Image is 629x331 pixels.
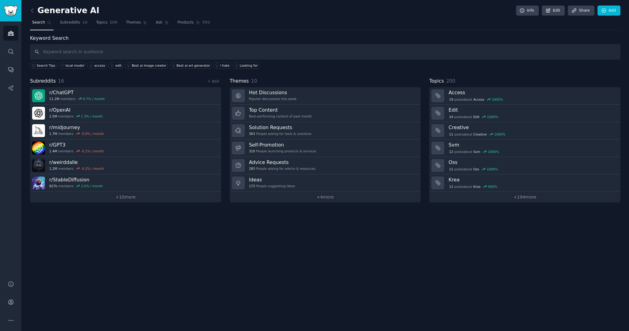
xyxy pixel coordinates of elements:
h3: Top Content [249,107,312,113]
h3: r/ GPT3 [49,142,104,148]
h3: Svm [448,142,616,148]
div: Best ai art generator [177,63,210,68]
span: Search Tips [37,63,55,68]
span: 827k [49,184,57,188]
div: -0.0 % / month [81,132,104,136]
img: weirddalle [32,159,45,172]
h3: Advice Requests [249,159,315,165]
span: Ask [156,20,162,25]
h3: r/ OpenAI [49,107,103,113]
h3: Solution Requests [249,124,311,131]
h3: r/ weirddalle [49,159,104,165]
span: 1.2M [49,166,57,171]
h3: Oss [448,159,616,165]
a: Edit [542,6,565,16]
a: Top ContentBest-performing content of past month [230,105,421,122]
span: Search [32,20,45,25]
a: Ideas173People suggesting ideas [230,174,421,192]
a: r/StableDiffusion827kmembers2.0% / month [30,174,221,192]
div: access [94,63,105,68]
a: Looking for [233,62,259,69]
a: +194more [429,192,620,203]
span: 16 [82,20,87,25]
div: 1000 % [487,167,498,171]
a: +4more [230,192,421,203]
a: Subreddits16 [58,18,90,30]
a: Best ai image creator [125,62,168,69]
a: + Add [207,79,219,84]
div: post s about [448,114,499,120]
a: r/ChatGPT11.2Mmembers0.7% / month [30,87,221,105]
div: Best ai image creator [132,63,166,68]
span: 2.5M [49,114,57,118]
h3: Creative [448,124,616,131]
img: ChatGPT [32,89,45,102]
a: I hate [214,62,231,69]
div: 1000 % [494,132,505,136]
a: Self-Promotion310People launching products & services [230,139,421,157]
span: 16 [58,78,64,84]
h3: Self-Promotion [249,142,316,148]
div: People launching products & services [249,149,316,153]
div: 1000 % [487,115,498,119]
div: People asking for advice & resources [249,166,315,171]
a: Best ai art generator [170,62,211,69]
span: Krea [473,184,481,189]
div: local model [65,63,84,68]
a: edit [109,62,123,69]
span: 173 [249,184,255,188]
a: r/midjourney1.7Mmembers-0.0% / month [30,122,221,139]
span: 310 [249,149,255,153]
div: members [49,166,104,171]
div: post s about [448,97,504,102]
div: Looking for [240,63,258,68]
a: r/OpenAI2.5Mmembers1.3% / month [30,105,221,122]
span: 1.4M [49,149,57,153]
h3: Edit [448,107,616,113]
div: members [49,97,105,101]
div: 1000 % [492,97,503,102]
img: StableDiffusion [32,177,45,189]
div: post s about [448,149,500,154]
a: Creative11postsaboutCreative1000% [429,122,620,139]
span: Topics [429,77,444,85]
a: Share [568,6,594,16]
span: Svm [473,150,480,154]
span: Themes [230,77,249,85]
a: Solution Requests363People asking for tools & solutions [230,122,421,139]
div: 900 % [488,184,497,189]
a: Info [516,6,539,16]
span: Themes [126,20,141,25]
span: 12 [449,184,453,189]
h3: Ideas [249,177,295,183]
span: 363 [249,132,255,136]
a: Add [597,6,620,16]
div: I hate [220,63,229,68]
span: 19 [449,97,453,102]
a: Themes [124,18,150,30]
div: 0.7 % / month [83,97,105,101]
img: GummySearch logo [4,6,18,16]
a: Topics200 [94,18,120,30]
div: members [49,149,104,153]
img: GPT3 [32,142,45,154]
label: Keyword Search [30,35,69,41]
span: Subreddits [30,77,56,85]
a: Svm12postsaboutSvm1000% [429,139,620,157]
h3: r/ midjourney [49,124,104,131]
div: -0.2 % / month [81,166,104,171]
h3: Hot Discussions [249,89,297,96]
span: Creative [473,132,487,136]
span: 283 [249,166,255,171]
img: midjourney [32,124,45,137]
a: access [87,62,106,69]
h3: r/ ChatGPT [49,89,105,96]
a: Ask [154,18,171,30]
h3: Krea [448,177,616,183]
div: 2.0 % / month [81,184,103,188]
div: -0.1 % / month [81,149,104,153]
div: members [49,114,103,118]
span: 200 [110,20,117,25]
div: Best-performing content of past month [249,114,312,118]
h2: Generative AI [30,6,99,16]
